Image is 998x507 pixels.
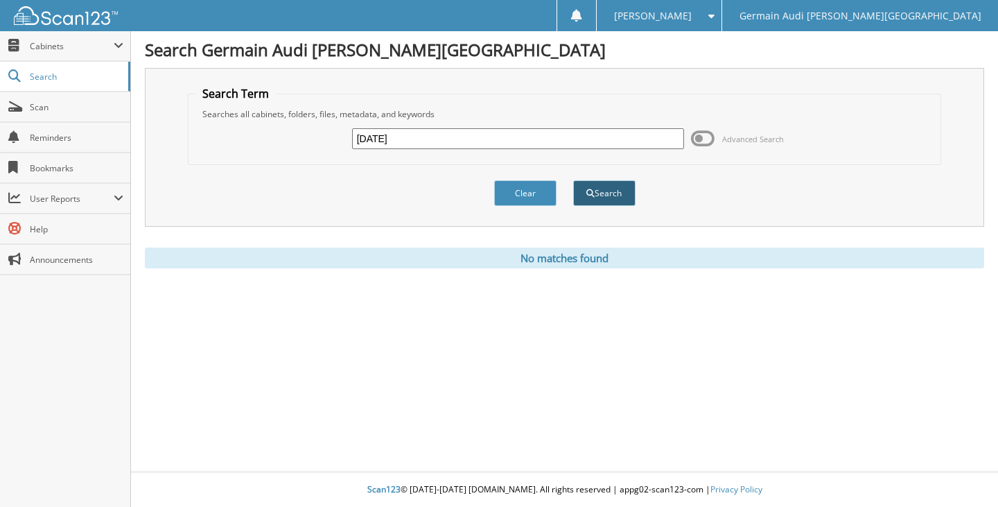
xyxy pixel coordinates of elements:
[30,254,123,266] span: Announcements
[367,483,401,495] span: Scan123
[145,248,984,268] div: No matches found
[573,180,636,206] button: Search
[131,473,998,507] div: © [DATE]-[DATE] [DOMAIN_NAME]. All rights reserved | appg02-scan123-com |
[30,40,114,52] span: Cabinets
[30,101,123,113] span: Scan
[145,38,984,61] h1: Search Germain Audi [PERSON_NAME][GEOGRAPHIC_DATA]
[929,440,998,507] iframe: Chat Widget
[30,193,114,205] span: User Reports
[710,483,762,495] a: Privacy Policy
[195,86,276,101] legend: Search Term
[30,132,123,144] span: Reminders
[722,134,784,144] span: Advanced Search
[195,108,934,120] div: Searches all cabinets, folders, files, metadata, and keywords
[14,6,118,25] img: scan123-logo-white.svg
[30,223,123,235] span: Help
[739,12,981,20] span: Germain Audi [PERSON_NAME][GEOGRAPHIC_DATA]
[494,180,557,206] button: Clear
[614,12,692,20] span: [PERSON_NAME]
[30,162,123,174] span: Bookmarks
[30,71,121,83] span: Search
